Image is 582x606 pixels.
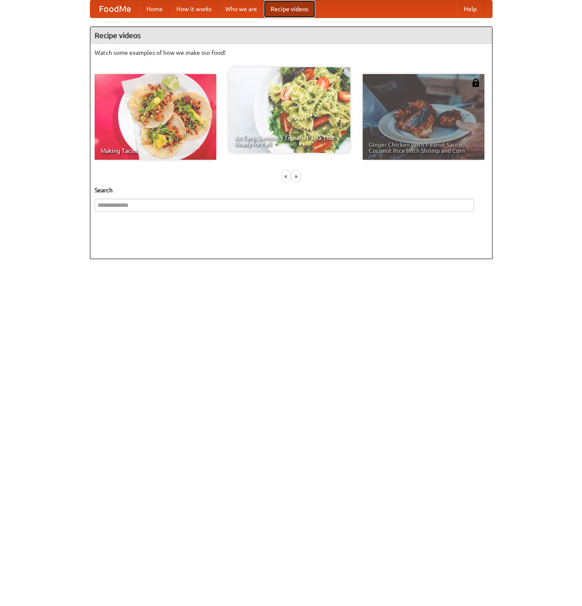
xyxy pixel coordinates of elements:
a: How it works [170,0,218,18]
a: Making Tacos [95,74,216,160]
div: « [282,171,290,182]
img: 483408.png [472,78,480,87]
a: Help [457,0,484,18]
a: Home [140,0,170,18]
p: Watch some examples of how we make our food! [95,48,488,57]
span: An Easy, Summery Tomato Pasta That's Ready for Fall [235,135,344,147]
h4: Recipe videos [90,27,492,44]
a: Recipe videos [264,0,315,18]
a: An Easy, Summery Tomato Pasta That's Ready for Fall [229,67,350,153]
h5: Search [95,186,488,194]
span: Making Tacos [101,148,210,154]
div: » [292,171,300,182]
a: Who we are [218,0,264,18]
a: FoodMe [90,0,140,18]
